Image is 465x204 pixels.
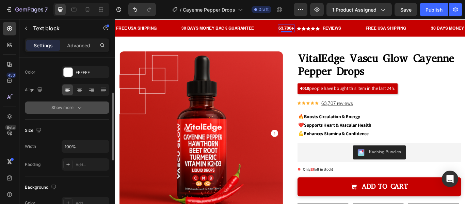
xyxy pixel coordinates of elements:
p: 7 [45,5,48,14]
input: Auto [62,140,109,153]
img: KachingBundles.png [283,151,291,159]
iframe: Design area [115,19,465,204]
strong: 15 [228,172,232,178]
div: Width [25,143,36,150]
div: FFFFFF [76,69,108,76]
div: 450 [6,73,16,78]
p: 🔥 ❤️ 💪 [213,109,403,138]
div: Padding [25,161,41,168]
span: / [180,6,181,13]
p: Advanced [67,42,90,49]
u: 63,707 reviews [241,94,277,101]
strong: Supports Heart & Vascular Health [220,120,299,127]
strong: Boosts Circulation & Energy [220,110,286,117]
span: Cayenne Pepper Drops [183,6,235,13]
button: Publish [420,3,448,16]
p: Only left in stock! [219,172,254,178]
p: Settings [34,42,53,49]
div: Add to cart [288,189,341,201]
button: Carousel Next Arrow [182,129,190,137]
span: Draft [258,6,269,13]
p: people have bought this item in the last 24h. [215,76,327,86]
div: Kaching Bundles [296,151,334,158]
div: Color [25,69,35,75]
div: Size [25,126,43,135]
button: 1 product assigned [326,3,392,16]
div: Align [25,85,44,95]
div: Undo/Redo [128,3,156,16]
button: Save [395,3,417,16]
span: Save [400,7,412,13]
div: Show more [51,104,83,111]
div: Add... [76,162,108,168]
strong: 4018 [215,77,226,84]
strong: Enhances Stamina & Confidence [220,130,296,137]
h1: VitalEdge Vascu Glow Cayenne Pepper Drops [213,37,403,69]
button: Kaching Bundles [277,147,339,163]
p: Text block [33,24,91,32]
div: Publish [426,6,443,13]
span: 1 product assigned [332,6,376,13]
div: Background [25,183,58,192]
div: 30 DAYS MONEY BACK GUARANTEE [368,6,454,15]
div: Open Intercom Messenger [442,171,458,187]
button: 7 [3,3,51,16]
div: Beta [5,125,16,130]
button: Show more [25,101,109,114]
